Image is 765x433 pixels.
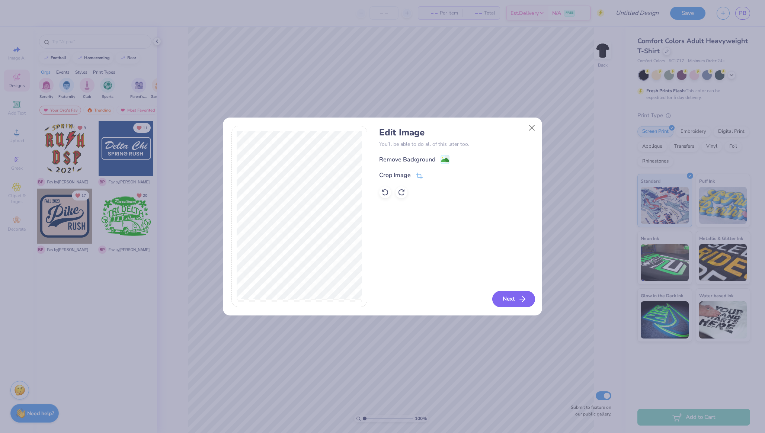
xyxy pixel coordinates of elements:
div: Remove Background [379,155,435,164]
button: Close [525,121,539,135]
button: Next [492,291,535,307]
div: Crop Image [379,171,411,180]
p: You’ll be able to do all of this later too. [379,140,534,148]
h4: Edit Image [379,127,534,138]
